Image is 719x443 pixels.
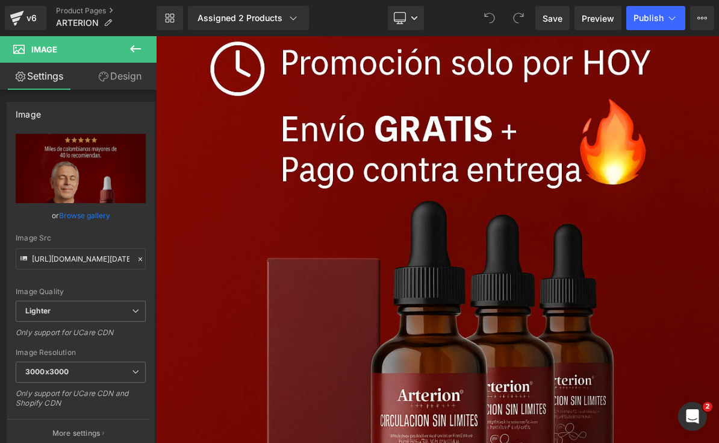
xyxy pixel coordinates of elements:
[582,12,614,25] span: Preview
[506,6,531,30] button: Redo
[16,234,146,242] div: Image Src
[5,6,46,30] a: v6
[16,348,146,357] div: Image Resolution
[16,248,146,269] input: Link
[52,428,101,439] p: More settings
[56,6,157,16] a: Product Pages
[16,102,41,119] div: Image
[690,6,714,30] button: More
[31,45,57,54] span: Image
[81,63,159,90] a: Design
[157,6,183,30] a: New Library
[543,12,562,25] span: Save
[59,205,110,226] a: Browse gallery
[25,306,51,315] b: Lighter
[633,13,664,23] span: Publish
[16,389,146,416] div: Only support for UCare CDN and Shopify CDN
[478,6,502,30] button: Undo
[678,402,707,431] iframe: Intercom live chat
[16,287,146,296] div: Image Quality
[24,10,39,26] div: v6
[198,12,299,24] div: Assigned 2 Products
[574,6,621,30] a: Preview
[25,367,69,376] b: 3000x3000
[626,6,685,30] button: Publish
[56,18,99,28] span: ARTERION
[16,209,146,222] div: or
[703,402,712,412] span: 2
[16,328,146,345] div: Only support for UCare CDN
